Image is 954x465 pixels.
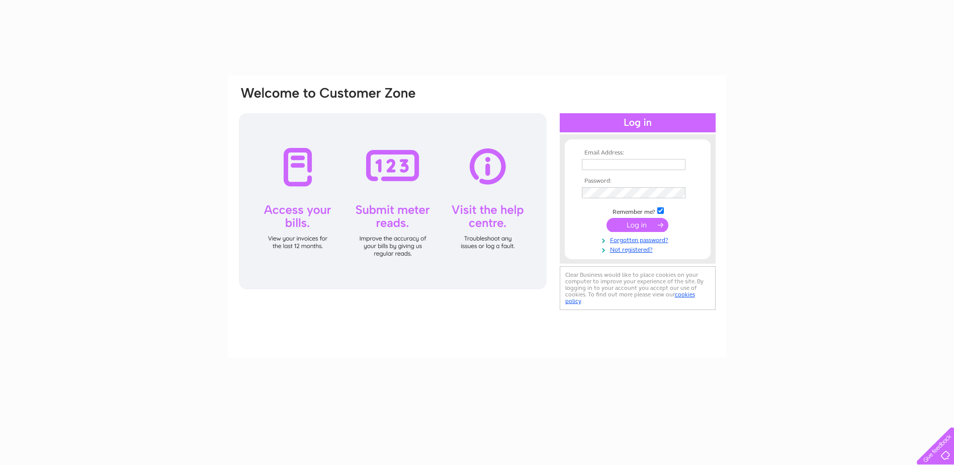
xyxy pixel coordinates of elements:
[579,149,696,157] th: Email Address:
[579,206,696,216] td: Remember me?
[565,291,695,304] a: cookies policy
[606,218,668,232] input: Submit
[579,178,696,185] th: Password:
[560,266,716,310] div: Clear Business would like to place cookies on your computer to improve your experience of the sit...
[582,244,696,254] a: Not registered?
[582,235,696,244] a: Forgotten password?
